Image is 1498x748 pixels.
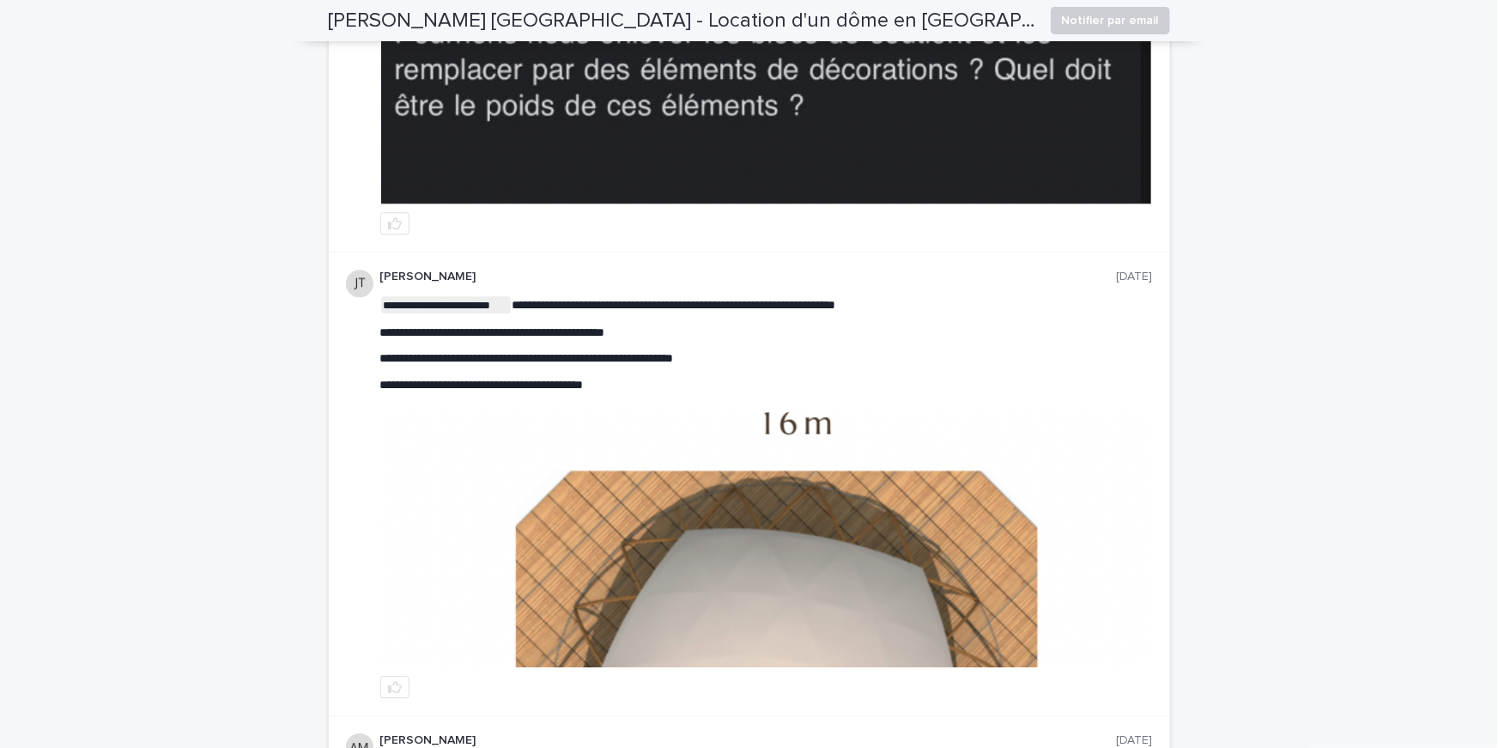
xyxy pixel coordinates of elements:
span: Notifier par email [1062,12,1159,29]
p: [PERSON_NAME] [380,733,1117,748]
p: [PERSON_NAME] [380,270,1117,284]
button: Notifier par email [1051,7,1170,34]
h2: [PERSON_NAME] [GEOGRAPHIC_DATA] - Location d'un dôme en [GEOGRAPHIC_DATA] [329,9,1037,33]
p: [DATE] [1117,270,1153,284]
p: [DATE] [1117,733,1153,748]
button: like this post [380,676,409,698]
button: like this post [380,212,409,234]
